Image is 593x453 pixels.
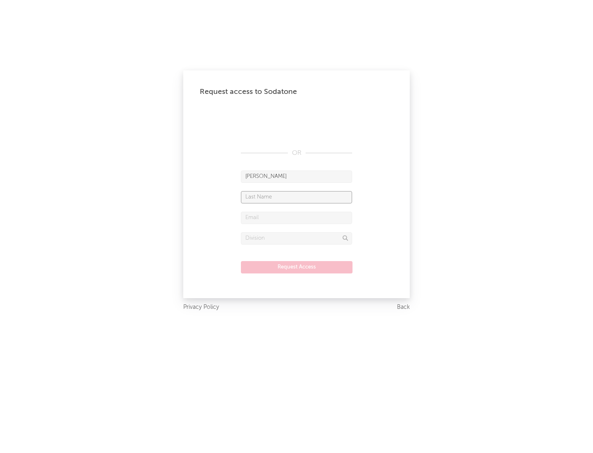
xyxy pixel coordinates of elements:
input: Last Name [241,191,352,203]
input: Division [241,232,352,245]
button: Request Access [241,261,353,273]
div: Request access to Sodatone [200,87,393,97]
div: OR [241,148,352,158]
a: Back [397,302,410,313]
input: Email [241,212,352,224]
a: Privacy Policy [183,302,219,313]
input: First Name [241,170,352,183]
